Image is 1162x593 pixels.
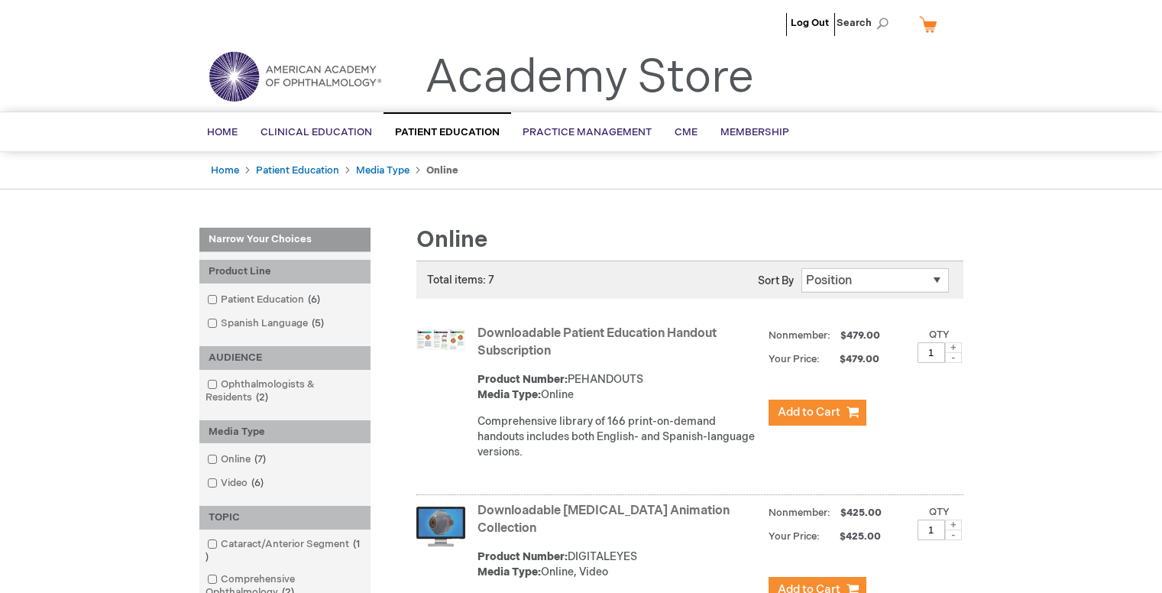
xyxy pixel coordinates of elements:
[207,126,238,138] span: Home
[416,226,487,254] span: Online
[477,372,761,403] div: PEHANDOUTS Online
[416,507,465,546] img: Downloadable Patient Education Animation Collection
[251,453,270,465] span: 7
[477,549,761,580] div: DIGITALEYES Online, Video
[203,316,330,331] a: Spanish Language5
[199,260,371,284] div: Product Line
[395,126,500,138] span: Patient Education
[425,50,754,105] a: Academy Store
[199,346,371,370] div: AUDIENCE
[778,405,840,420] span: Add to Cart
[477,388,541,401] strong: Media Type:
[769,353,820,365] strong: Your Price:
[248,477,267,489] span: 6
[203,378,367,405] a: Ophthalmologists & Residents2
[523,126,652,138] span: Practice Management
[308,317,328,329] span: 5
[791,17,829,29] a: Log Out
[252,391,272,403] span: 2
[206,538,360,563] span: 1
[769,530,820,543] strong: Your Price:
[356,164,409,177] a: Media Type
[918,520,945,540] input: Qty
[929,506,950,518] label: Qty
[477,414,761,460] div: Comprehensive library of 166 print-on-demand handouts includes both English- and Spanish-language...
[211,164,239,177] a: Home
[769,504,830,523] strong: Nonmember:
[837,8,895,38] span: Search
[477,326,717,358] a: Downloadable Patient Education Handout Subscription
[261,126,372,138] span: Clinical Education
[203,293,326,307] a: Patient Education6
[675,126,698,138] span: CME
[822,530,883,543] span: $425.00
[929,329,950,341] label: Qty
[477,565,541,578] strong: Media Type:
[477,373,568,386] strong: Product Number:
[477,504,730,536] a: Downloadable [MEDICAL_DATA] Animation Collection
[426,164,458,177] strong: Online
[838,329,882,342] span: $479.00
[199,420,371,444] div: Media Type
[256,164,339,177] a: Patient Education
[304,293,324,306] span: 6
[918,342,945,363] input: Qty
[416,329,465,350] img: Downloadable Patient Education Handout Subscription
[203,476,270,491] a: Video6
[720,126,789,138] span: Membership
[822,353,882,365] span: $479.00
[427,274,494,287] span: Total items: 7
[203,537,367,565] a: Cataract/Anterior Segment1
[199,228,371,252] strong: Narrow Your Choices
[199,506,371,530] div: TOPIC
[838,507,884,519] span: $425.00
[203,452,272,467] a: Online7
[477,550,568,563] strong: Product Number:
[769,326,830,345] strong: Nonmember:
[769,400,866,426] button: Add to Cart
[758,274,794,287] label: Sort By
